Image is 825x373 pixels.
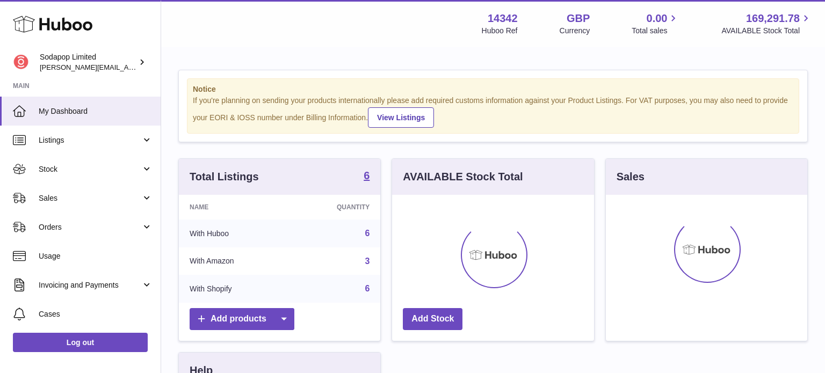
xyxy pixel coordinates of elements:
[368,107,434,128] a: View Listings
[567,11,590,26] strong: GBP
[482,26,518,36] div: Huboo Ref
[617,170,645,184] h3: Sales
[190,308,294,330] a: Add products
[39,280,141,290] span: Invoicing and Payments
[179,247,289,275] td: With Amazon
[39,251,153,261] span: Usage
[632,11,679,36] a: 0.00 Total sales
[647,11,668,26] span: 0.00
[179,195,289,220] th: Name
[40,63,215,71] span: [PERSON_NAME][EMAIL_ADDRESS][DOMAIN_NAME]
[190,170,259,184] h3: Total Listings
[40,52,136,72] div: Sodapop Limited
[721,26,812,36] span: AVAILABLE Stock Total
[365,284,370,293] a: 6
[193,96,793,128] div: If you're planning on sending your products internationally please add required customs informati...
[39,222,141,232] span: Orders
[364,170,370,181] strong: 6
[39,164,141,174] span: Stock
[39,193,141,203] span: Sales
[179,275,289,303] td: With Shopify
[179,220,289,247] td: With Huboo
[632,26,679,36] span: Total sales
[364,170,370,183] a: 6
[13,54,29,70] img: david@sodapop-audio.co.uk
[13,333,148,352] a: Log out
[403,170,523,184] h3: AVAILABLE Stock Total
[39,309,153,319] span: Cases
[193,84,793,94] strong: Notice
[289,195,380,220] th: Quantity
[365,257,370,266] a: 3
[488,11,518,26] strong: 14342
[403,308,462,330] a: Add Stock
[560,26,590,36] div: Currency
[365,229,370,238] a: 6
[39,135,141,145] span: Listings
[721,11,812,36] a: 169,291.78 AVAILABLE Stock Total
[39,106,153,116] span: My Dashboard
[746,11,800,26] span: 169,291.78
